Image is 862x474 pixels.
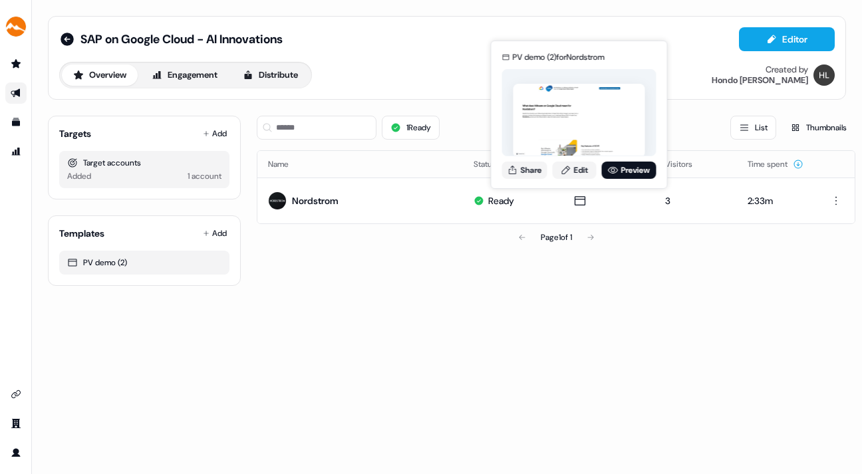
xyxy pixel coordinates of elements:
[59,227,104,240] div: Templates
[67,256,221,269] div: PV demo (2)
[748,152,803,176] button: Time spent
[62,64,138,86] button: Overview
[67,156,221,170] div: Target accounts
[59,127,91,140] div: Targets
[513,84,645,158] img: asset preview
[602,162,656,179] a: Preview
[200,124,229,143] button: Add
[231,64,309,86] button: Distribute
[474,152,512,176] button: Status
[748,194,805,207] div: 2:33m
[292,194,339,207] div: Nordstrom
[382,116,440,140] button: 1Ready
[5,82,27,104] a: Go to outbound experience
[553,162,597,179] a: Edit
[80,31,283,47] span: SAP on Google Cloud - AI Innovations
[140,64,229,86] button: Engagement
[200,224,229,243] button: Add
[541,231,572,244] div: Page 1 of 1
[730,116,776,140] button: List
[5,141,27,162] a: Go to attribution
[5,413,27,434] a: Go to team
[513,51,605,64] div: PV demo (2) for Nordstrom
[5,442,27,463] a: Go to profile
[782,116,855,140] button: Thumbnails
[502,162,547,179] button: Share
[739,27,835,51] button: Editor
[5,384,27,405] a: Go to integrations
[739,34,835,48] a: Editor
[5,112,27,133] a: Go to templates
[488,194,514,207] div: Ready
[188,170,221,183] div: 1 account
[268,152,305,176] button: Name
[712,75,808,86] div: Hondo [PERSON_NAME]
[67,170,91,183] div: Added
[665,152,708,176] button: Visitors
[5,53,27,74] a: Go to prospects
[665,194,726,207] div: 3
[813,64,835,86] img: Hondo
[766,64,808,75] div: Created by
